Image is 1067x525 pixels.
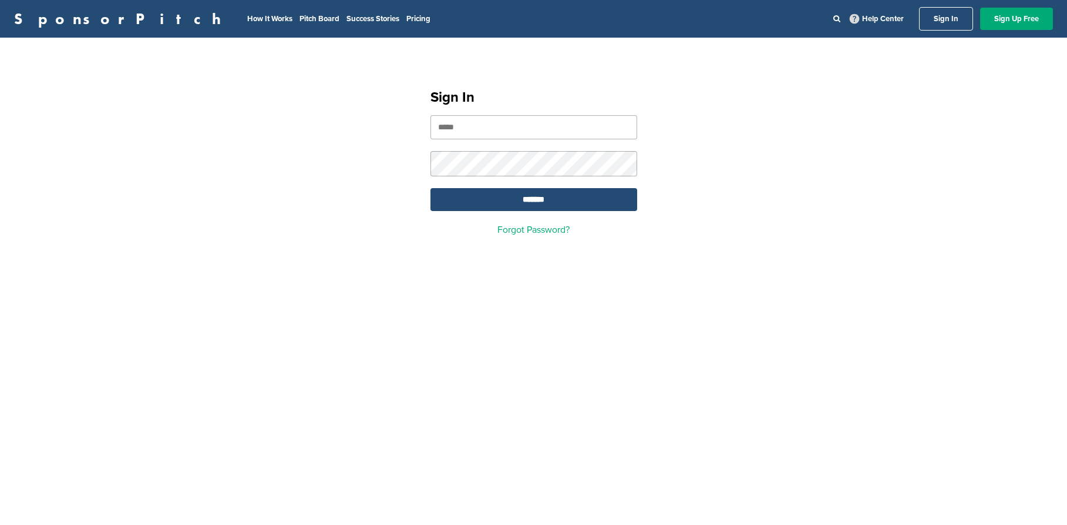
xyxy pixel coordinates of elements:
a: How It Works [247,14,292,24]
a: Pitch Board [299,14,339,24]
a: Forgot Password? [497,224,570,236]
a: SponsorPitch [14,11,228,26]
a: Sign Up Free [980,8,1053,30]
h1: Sign In [430,87,637,108]
a: Help Center [847,12,906,26]
a: Pricing [406,14,430,24]
a: Sign In [919,7,973,31]
a: Success Stories [346,14,399,24]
